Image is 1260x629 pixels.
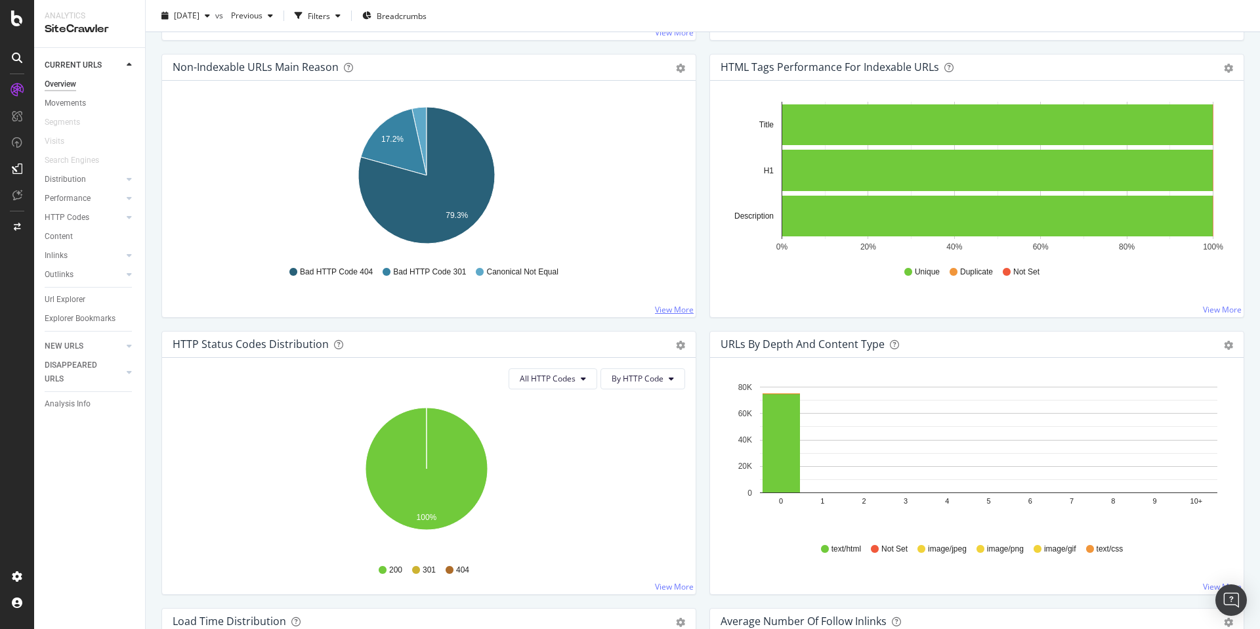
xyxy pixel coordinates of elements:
[45,230,73,244] div: Content
[1153,497,1157,505] text: 9
[612,373,663,384] span: By HTTP Code
[1190,497,1203,505] text: 10+
[655,581,694,592] a: View More
[1203,242,1223,251] text: 100%
[655,304,694,315] a: View More
[759,120,774,129] text: Title
[945,497,949,505] text: 4
[174,10,199,21] span: 2025 Aug. 13th
[734,211,774,221] text: Description
[45,192,123,206] a: Performance
[45,77,136,91] a: Overview
[393,267,466,278] span: Bad HTTP Code 301
[300,267,373,278] span: Bad HTTP Code 404
[1028,497,1032,505] text: 6
[1111,497,1115,505] text: 8
[45,58,102,72] div: CURRENT URLS
[1203,581,1242,592] a: View More
[215,10,226,21] span: vs
[381,135,404,144] text: 17.2%
[776,242,788,251] text: 0%
[357,5,432,26] button: Breadcrumbs
[45,135,64,148] div: Visits
[45,312,115,326] div: Explorer Bookmarks
[377,10,427,21] span: Breadcrumbs
[45,77,76,91] div: Overview
[831,544,861,555] span: text/html
[1119,242,1135,251] text: 80%
[45,154,112,167] a: Search Engines
[1044,544,1076,555] span: image/gif
[960,267,993,278] span: Duplicate
[676,341,685,350] div: gear
[45,192,91,206] div: Performance
[721,337,885,351] div: URLs by Depth and Content Type
[721,615,887,628] div: Average Number of Follow Inlinks
[1215,584,1247,616] div: Open Intercom Messenger
[45,249,68,263] div: Inlinks
[1070,497,1074,505] text: 7
[45,97,136,110] a: Movements
[881,544,908,555] span: Not Set
[676,618,685,627] div: gear
[45,173,123,186] a: Distribution
[45,293,85,307] div: Url Explorer
[173,400,681,552] svg: A chart.
[45,116,80,129] div: Segments
[1013,267,1039,278] span: Not Set
[45,154,99,167] div: Search Engines
[45,230,136,244] a: Content
[486,267,558,278] span: Canonical Not Equal
[928,544,967,555] span: image/jpeg
[45,116,93,129] a: Segments
[417,513,437,522] text: 100%
[600,368,685,389] button: By HTTP Code
[860,242,876,251] text: 20%
[721,379,1228,531] svg: A chart.
[820,497,824,505] text: 1
[45,11,135,22] div: Analytics
[721,102,1228,254] svg: A chart.
[45,211,123,225] a: HTTP Codes
[156,5,215,26] button: [DATE]
[987,544,1024,555] span: image/png
[862,497,866,505] text: 2
[45,358,111,386] div: DISAPPEARED URLS
[904,497,908,505] text: 3
[45,268,123,282] a: Outlinks
[1203,304,1242,315] a: View More
[738,409,752,418] text: 60K
[738,462,752,471] text: 20K
[915,267,940,278] span: Unique
[509,368,597,389] button: All HTTP Codes
[45,211,89,225] div: HTTP Codes
[1224,64,1233,73] div: gear
[738,383,752,392] text: 80K
[45,397,136,411] a: Analysis Info
[446,211,468,220] text: 79.3%
[1224,618,1233,627] div: gear
[289,5,346,26] button: Filters
[423,565,436,576] span: 301
[946,242,962,251] text: 40%
[45,312,136,326] a: Explorer Bookmarks
[173,102,681,254] svg: A chart.
[389,565,402,576] span: 200
[45,339,123,353] a: NEW URLS
[747,488,752,498] text: 0
[45,397,91,411] div: Analysis Info
[779,497,783,505] text: 0
[45,339,83,353] div: NEW URLS
[173,60,339,74] div: Non-Indexable URLs Main Reason
[721,60,939,74] div: HTML Tags Performance for Indexable URLs
[1224,341,1233,350] div: gear
[45,293,136,307] a: Url Explorer
[173,337,329,351] div: HTTP Status Codes Distribution
[456,565,469,576] span: 404
[738,435,752,445] text: 40K
[45,358,123,386] a: DISAPPEARED URLS
[45,173,86,186] div: Distribution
